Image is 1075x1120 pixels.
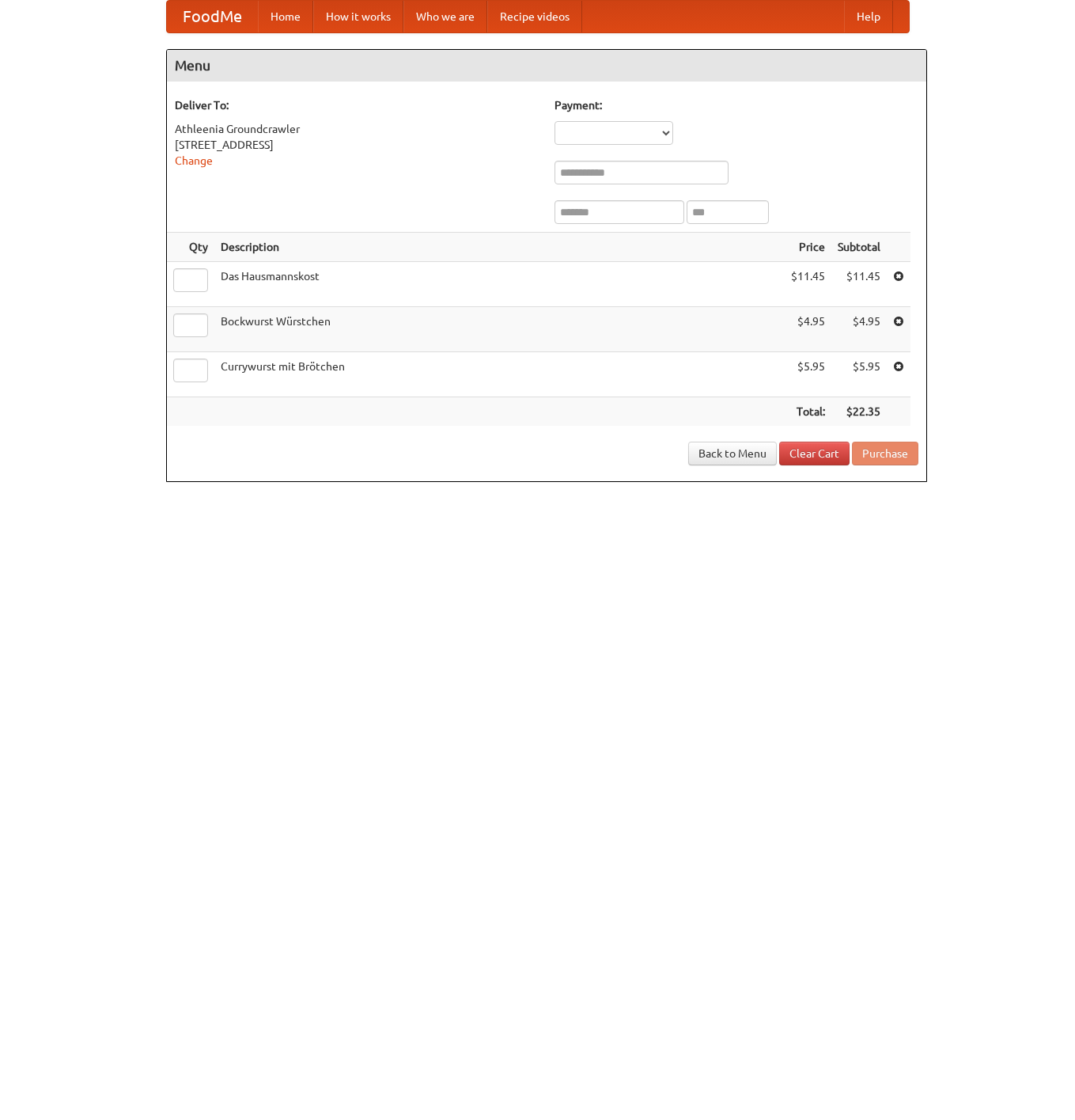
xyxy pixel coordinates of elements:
[785,397,831,427] th: Total:
[167,50,926,82] h4: Menu
[214,307,785,352] td: Bockwurst Würstchen
[785,262,831,307] td: $11.45
[779,442,850,465] a: Clear Cart
[688,442,777,465] a: Back to Menu
[555,97,918,113] h5: Payment:
[487,1,582,32] a: Recipe videos
[167,1,258,32] a: FoodMe
[175,121,539,137] div: Athleenia Groundcrawler
[831,352,887,397] td: $5.95
[167,233,214,262] th: Qty
[831,397,887,427] th: $22.35
[785,307,831,352] td: $4.95
[214,352,785,397] td: Currywurst mit Brötchen
[844,1,893,32] a: Help
[214,262,785,307] td: Das Hausmannskost
[785,352,831,397] td: $5.95
[852,442,918,465] button: Purchase
[831,233,887,262] th: Subtotal
[313,1,403,32] a: How it works
[214,233,785,262] th: Description
[785,233,831,262] th: Price
[175,97,539,113] h5: Deliver To:
[175,154,213,167] a: Change
[258,1,313,32] a: Home
[831,307,887,352] td: $4.95
[403,1,487,32] a: Who we are
[175,137,539,153] div: [STREET_ADDRESS]
[831,262,887,307] td: $11.45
